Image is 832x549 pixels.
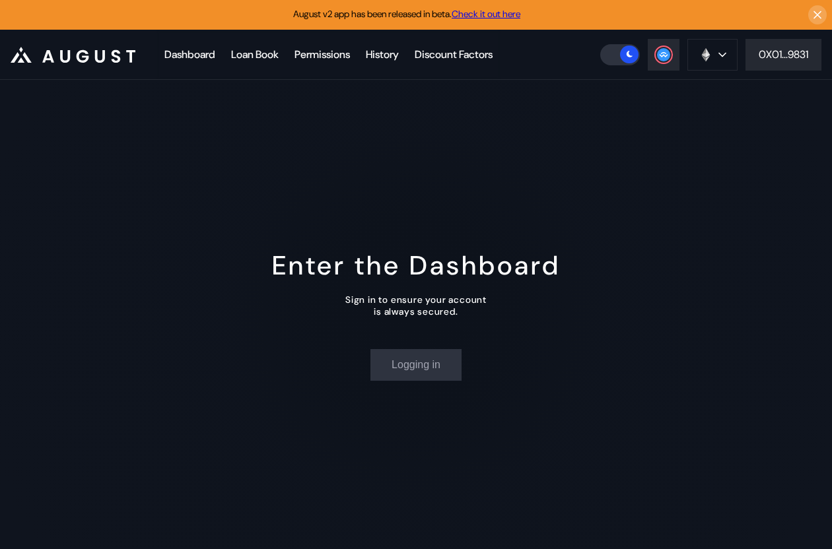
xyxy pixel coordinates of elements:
a: Discount Factors [407,30,501,79]
a: Permissions [287,30,358,79]
div: 0X01...9831 [759,48,808,61]
div: Discount Factors [415,48,493,61]
div: Permissions [295,48,350,61]
img: chain logo [699,48,713,62]
div: Dashboard [164,48,215,61]
span: August v2 app has been released in beta. [293,8,520,20]
button: Logging in [370,349,462,381]
a: Dashboard [156,30,223,79]
div: Loan Book [231,48,279,61]
button: 0X01...9831 [745,39,821,71]
div: Sign in to ensure your account is always secured. [345,294,487,317]
div: Enter the Dashboard [272,248,561,282]
div: History [366,48,399,61]
a: History [358,30,407,79]
a: Check it out here [452,8,520,20]
a: Loan Book [223,30,287,79]
button: chain logo [687,39,738,71]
